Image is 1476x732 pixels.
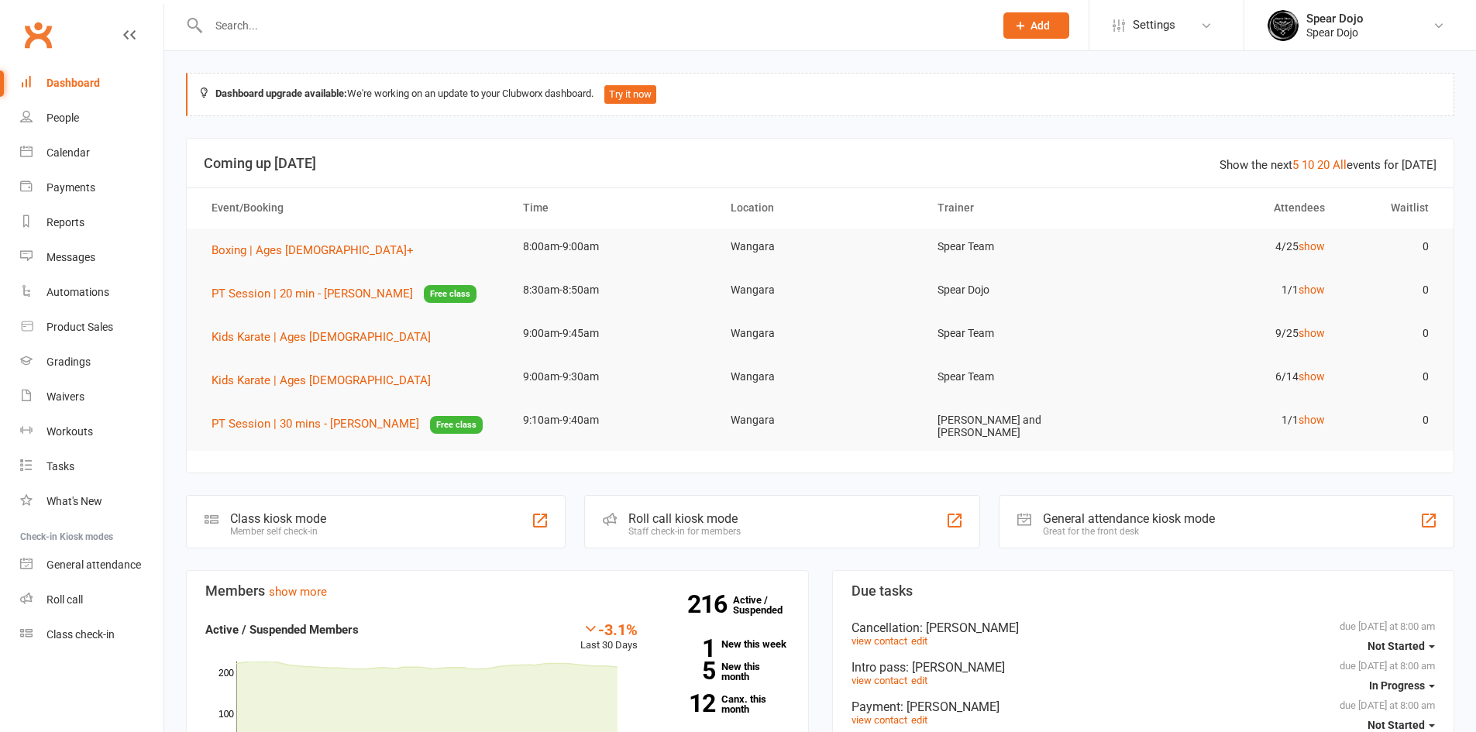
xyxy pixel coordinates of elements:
td: Wangara [717,229,924,265]
button: PT Session | 20 min - [PERSON_NAME]Free class [212,284,477,304]
td: 6/14 [1131,359,1339,395]
div: Reports [46,216,84,229]
td: Wangara [717,315,924,352]
a: Messages [20,240,163,275]
span: Free class [424,285,477,303]
td: 0 [1339,402,1443,438]
a: show [1299,327,1325,339]
td: 8:30am-8:50am [509,272,717,308]
th: Location [717,188,924,228]
span: PT Session | 30 mins - [PERSON_NAME] [212,417,419,431]
span: Settings [1133,8,1175,43]
td: Spear Team [924,359,1131,395]
button: Add [1003,12,1069,39]
span: : [PERSON_NAME] [900,699,999,714]
a: edit [911,714,927,726]
td: 9:10am-9:40am [509,402,717,438]
a: 5 [1292,158,1299,172]
td: 0 [1339,315,1443,352]
th: Event/Booking [198,188,509,228]
div: Class check-in [46,628,115,641]
a: view contact [852,675,907,686]
div: Intro pass [852,660,1436,675]
td: [PERSON_NAME] and [PERSON_NAME] [924,402,1131,451]
div: Automations [46,286,109,298]
td: 9/25 [1131,315,1339,352]
div: Roll call kiosk mode [628,511,741,526]
td: Spear Dojo [924,272,1131,308]
div: General attendance kiosk mode [1043,511,1215,526]
td: Wangara [717,272,924,308]
td: 4/25 [1131,229,1339,265]
a: show [1299,284,1325,296]
a: 10 [1302,158,1314,172]
div: Staff check-in for members [628,526,741,537]
td: 8:00am-9:00am [509,229,717,265]
th: Trainer [924,188,1131,228]
a: show [1299,414,1325,426]
div: Great for the front desk [1043,526,1215,537]
div: Messages [46,251,95,263]
strong: 1 [661,637,715,660]
a: Dashboard [20,66,163,101]
img: thumb_image1623745760.png [1268,10,1299,41]
span: : [PERSON_NAME] [920,620,1019,635]
div: Spear Dojo [1306,12,1364,26]
a: All [1333,158,1347,172]
td: 1/1 [1131,402,1339,438]
span: : [PERSON_NAME] [906,660,1005,675]
a: Payments [20,170,163,205]
span: Boxing | Ages [DEMOGRAPHIC_DATA]+ [212,243,414,257]
td: 9:00am-9:45am [509,315,717,352]
td: 0 [1339,229,1443,265]
td: 9:00am-9:30am [509,359,717,395]
a: edit [911,675,927,686]
a: Tasks [20,449,163,484]
a: Gradings [20,345,163,380]
a: show [1299,240,1325,253]
th: Waitlist [1339,188,1443,228]
a: 20 [1317,158,1330,172]
a: show more [269,585,327,599]
a: Clubworx [19,15,57,54]
a: 1New this week [661,639,790,649]
a: edit [911,635,927,647]
strong: Dashboard upgrade available: [215,88,347,99]
a: view contact [852,714,907,726]
button: PT Session | 30 mins - [PERSON_NAME]Free class [212,414,483,434]
input: Search... [204,15,983,36]
div: People [46,112,79,124]
td: 0 [1339,359,1443,395]
div: Cancellation [852,620,1436,635]
strong: 12 [661,692,715,715]
div: Class kiosk mode [230,511,326,526]
button: In Progress [1369,672,1435,699]
a: What's New [20,484,163,519]
a: Reports [20,205,163,240]
button: Boxing | Ages [DEMOGRAPHIC_DATA]+ [212,241,425,259]
span: Not Started [1368,719,1425,731]
a: view contact [852,635,907,647]
a: Calendar [20,136,163,170]
td: Spear Team [924,229,1131,265]
a: Waivers [20,380,163,414]
span: Free class [430,416,483,434]
strong: 5 [661,659,715,682]
strong: 216 [687,593,733,616]
td: Wangara [717,402,924,438]
div: Dashboard [46,77,100,89]
button: Not Started [1368,632,1435,660]
span: Not Started [1368,640,1425,652]
a: 5New this month [661,662,790,682]
button: Kids Karate | Ages [DEMOGRAPHIC_DATA] [212,371,442,390]
span: PT Session | 20 min - [PERSON_NAME] [212,287,413,301]
button: Try it now [604,85,656,104]
div: Product Sales [46,321,113,333]
div: Gradings [46,356,91,368]
td: 0 [1339,272,1443,308]
button: Kids Karate | Ages [DEMOGRAPHIC_DATA] [212,328,442,346]
span: Add [1030,19,1050,32]
div: Waivers [46,390,84,403]
a: People [20,101,163,136]
strong: Active / Suspended Members [205,623,359,637]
